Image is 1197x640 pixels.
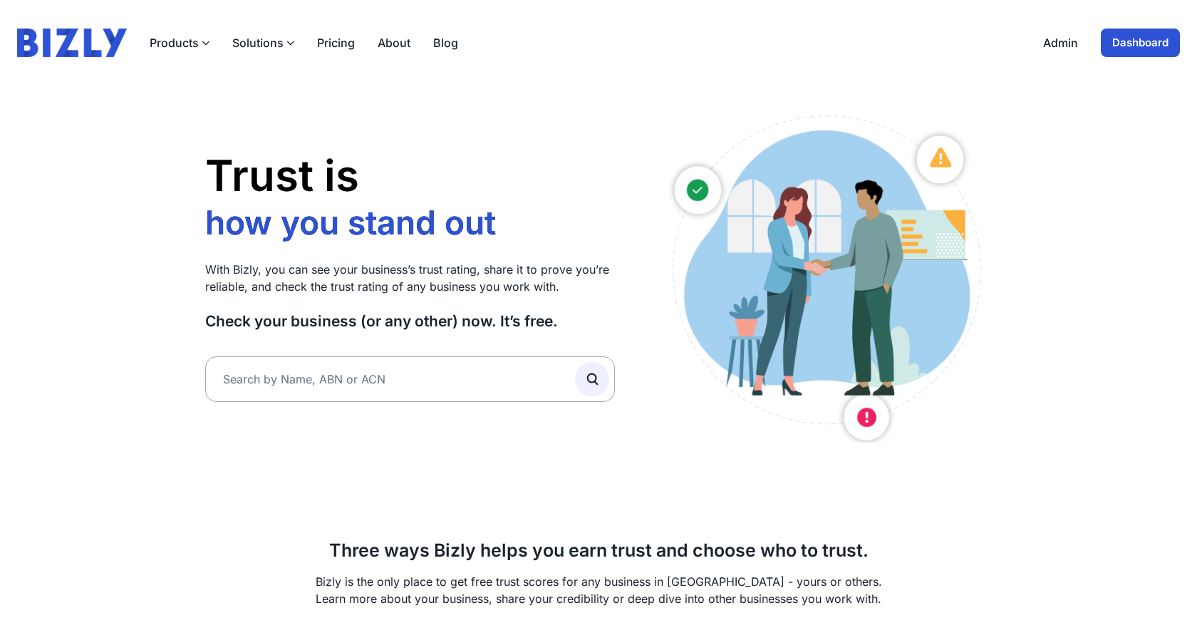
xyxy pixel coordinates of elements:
[1101,29,1180,57] a: Dashboard
[205,573,992,607] p: Bizly is the only place to get free trust scores for any business in [GEOGRAPHIC_DATA] - yours or...
[150,34,209,51] button: Products
[232,34,294,51] button: Solutions
[205,203,504,244] li: who you work with
[205,261,615,295] p: With Bizly, you can see your business’s trust rating, share it to prove you’re reliable, and chec...
[433,34,458,51] a: Blog
[205,150,359,201] span: Trust is
[205,312,615,331] h3: Check your business (or any other) now. It’s free.
[378,34,410,51] a: About
[205,356,615,402] input: Search by Name, ABN or ACN
[658,108,992,443] img: Australian small business owners illustration
[317,34,355,51] a: Pricing
[205,540,992,562] h2: Three ways Bizly helps you earn trust and choose who to trust.
[1043,34,1078,51] a: Admin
